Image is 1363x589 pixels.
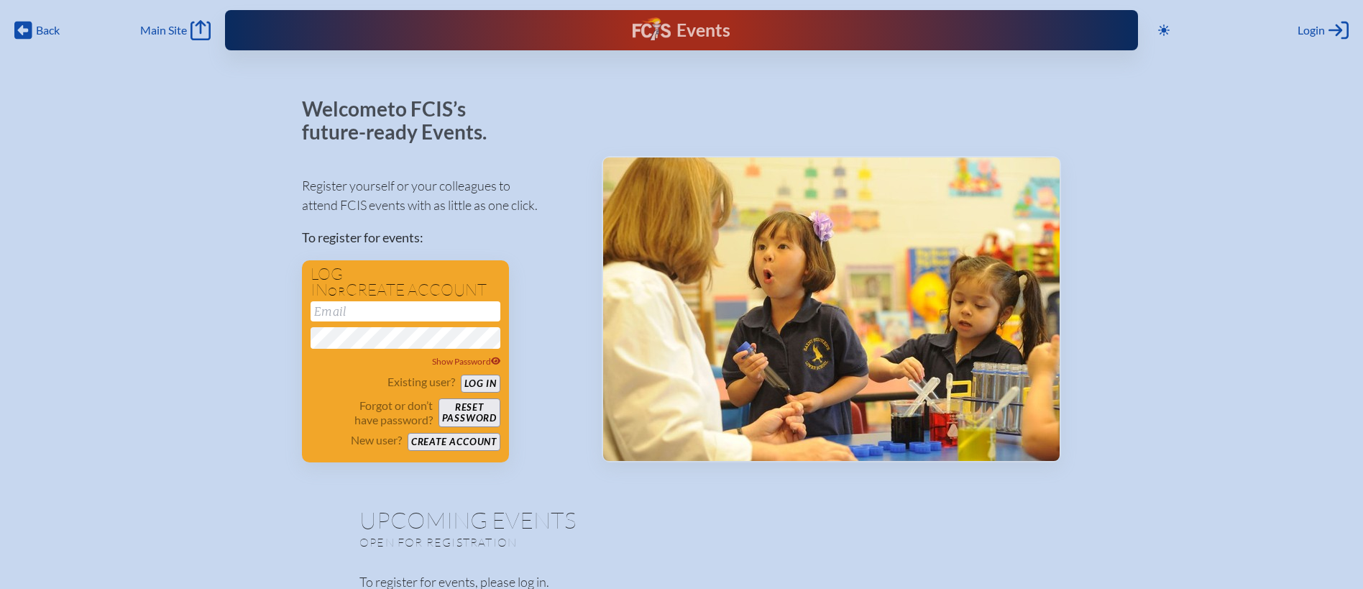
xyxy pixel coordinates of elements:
[408,433,500,451] button: Create account
[311,266,500,298] h1: Log in create account
[311,301,500,321] input: Email
[140,23,187,37] span: Main Site
[302,98,503,143] p: Welcome to FCIS’s future-ready Events.
[140,20,211,40] a: Main Site
[477,17,887,43] div: FCIS Events — Future ready
[603,157,1060,461] img: Events
[439,398,500,427] button: Resetpassword
[311,398,433,427] p: Forgot or don’t have password?
[36,23,60,37] span: Back
[302,228,579,247] p: To register for events:
[432,356,501,367] span: Show Password
[351,433,402,447] p: New user?
[328,284,346,298] span: or
[387,375,455,389] p: Existing user?
[461,375,500,393] button: Log in
[1298,23,1325,37] span: Login
[359,535,739,549] p: Open for registration
[359,508,1004,531] h1: Upcoming Events
[302,176,579,215] p: Register yourself or your colleagues to attend FCIS events with as little as one click.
